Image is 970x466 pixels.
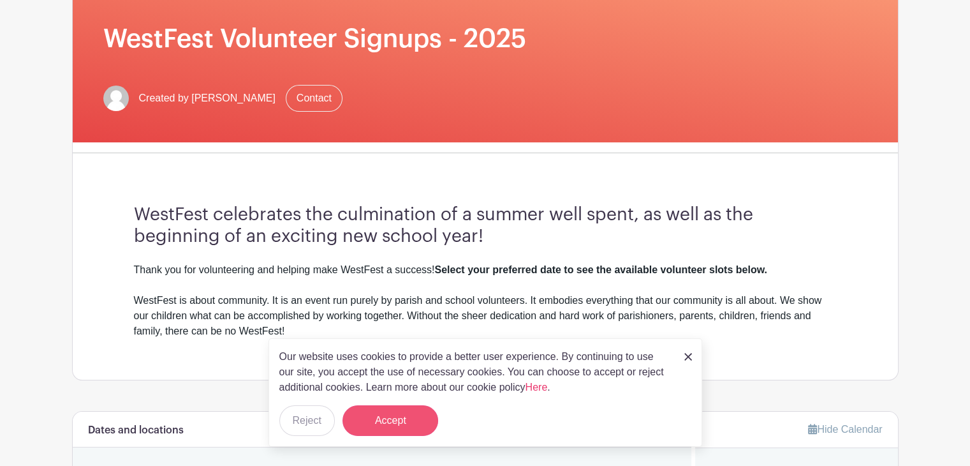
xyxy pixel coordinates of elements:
[103,24,867,54] h1: WestFest Volunteer Signups - 2025
[103,86,129,111] img: default-ce2991bfa6775e67f084385cd625a349d9dcbb7a52a09fb2fda1e96e2d18dcdb.png
[808,424,882,435] a: Hide Calendar
[525,382,548,393] a: Here
[88,425,184,437] h6: Dates and locations
[279,349,671,395] p: Our website uses cookies to provide a better user experience. By continuing to use our site, you ...
[139,91,276,106] span: Created by [PERSON_NAME]
[684,353,692,361] img: close_button-5f87c8562297e5c2d7936805f587ecaba9071eb48480494691a3f1689db116b3.svg
[342,405,438,436] button: Accept
[134,293,837,339] div: WestFest is about community. It is an event run purely by parish and school volunteers. It embodi...
[434,264,767,275] strong: Select your preferred date to see the available volunteer slots below.
[286,85,342,112] a: Contact
[279,405,335,436] button: Reject
[134,204,837,247] h3: WestFest celebrates the culmination of a summer well spent, as well as the beginning of an exciti...
[134,262,837,278] div: Thank you for volunteering and helping make WestFest a success!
